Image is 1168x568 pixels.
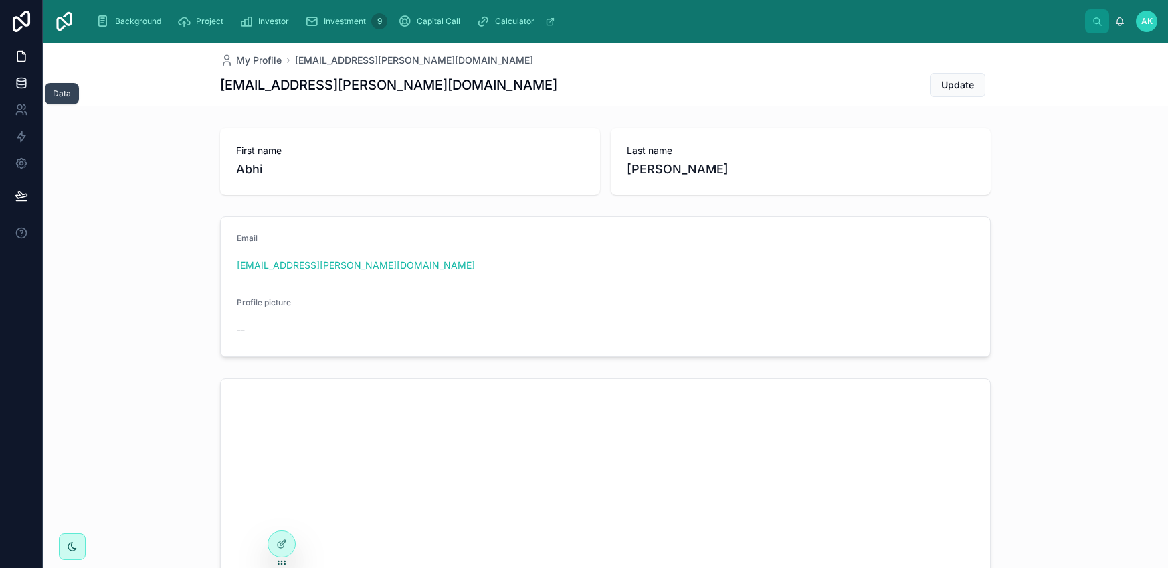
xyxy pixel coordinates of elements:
span: First name [236,144,584,157]
a: Capital Call [394,9,470,33]
a: [EMAIL_ADDRESS][PERSON_NAME][DOMAIN_NAME] [237,259,475,272]
span: Profile picture [237,297,291,307]
div: 9 [371,13,387,29]
a: Project [173,9,233,33]
span: Project [196,16,223,27]
span: Capital Call [417,16,460,27]
span: [PERSON_NAME] [627,160,975,179]
div: Data [53,88,71,99]
span: Abhi [236,160,584,179]
span: -- [237,323,245,336]
span: Background [115,16,161,27]
div: scrollable content [86,7,1085,36]
a: Investment9 [301,9,391,33]
span: Calculator [495,16,534,27]
a: Calculator [472,9,562,33]
button: Update [930,73,985,97]
h1: [EMAIL_ADDRESS][PERSON_NAME][DOMAIN_NAME] [220,76,557,94]
span: Investment [324,16,366,27]
span: Last name [627,144,975,157]
span: Investor [258,16,289,27]
a: [EMAIL_ADDRESS][PERSON_NAME][DOMAIN_NAME] [295,54,533,67]
a: My Profile [220,54,282,67]
a: Investor [235,9,298,33]
a: Background [92,9,171,33]
span: My Profile [236,54,282,67]
span: Email [237,233,258,243]
span: Update [941,78,974,92]
img: App logo [54,11,75,32]
span: AK [1141,16,1153,27]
